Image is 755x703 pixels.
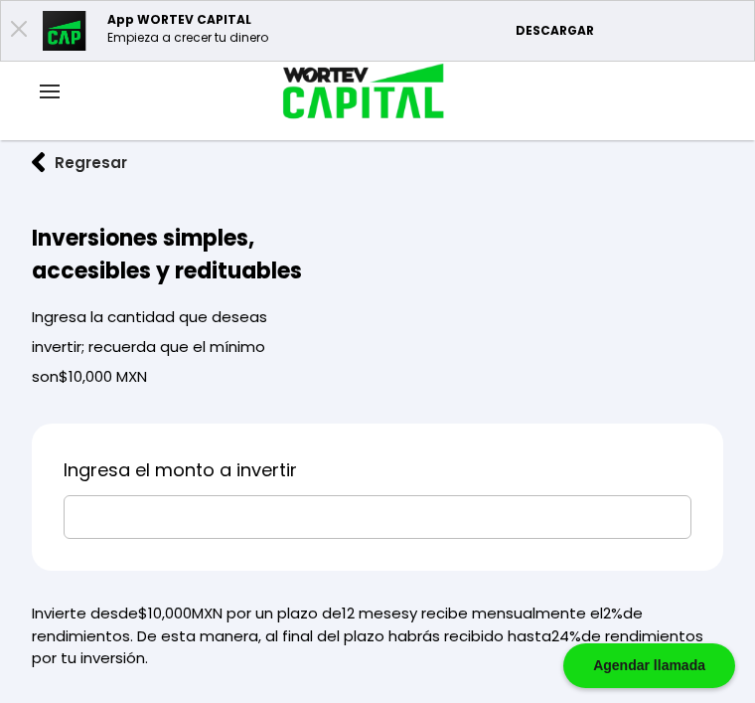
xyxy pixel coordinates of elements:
[32,151,127,174] button: Regresar
[262,61,452,125] img: logo_wortev_capital
[603,603,623,623] span: 2%
[64,455,691,485] p: Ingresa el monto a invertir
[138,603,192,623] span: $10,000
[107,11,268,29] p: App WORTEV CAPITAL
[40,85,60,98] img: hamburguer-menu2
[32,287,308,392] p: Ingresa la cantidad que deseas invertir; recuerda que el mínimo son
[59,366,147,387] span: $10,000 MXN
[32,603,723,670] p: Invierte desde MXN por un plazo de y recibe mensualmente el de rendimientos. De esta manera, al f...
[32,222,308,287] h2: Inversiones simples, accesibles y redituables
[32,151,723,174] a: flecha izquierdaRegresar
[516,22,744,40] p: DESCARGAR
[551,625,581,646] span: 24%
[107,29,268,47] p: Empieza a crecer tu dinero
[342,603,409,623] span: 12 meses
[32,152,46,173] img: flecha izquierda
[43,11,87,51] img: appicon
[563,643,735,688] div: Agendar llamada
